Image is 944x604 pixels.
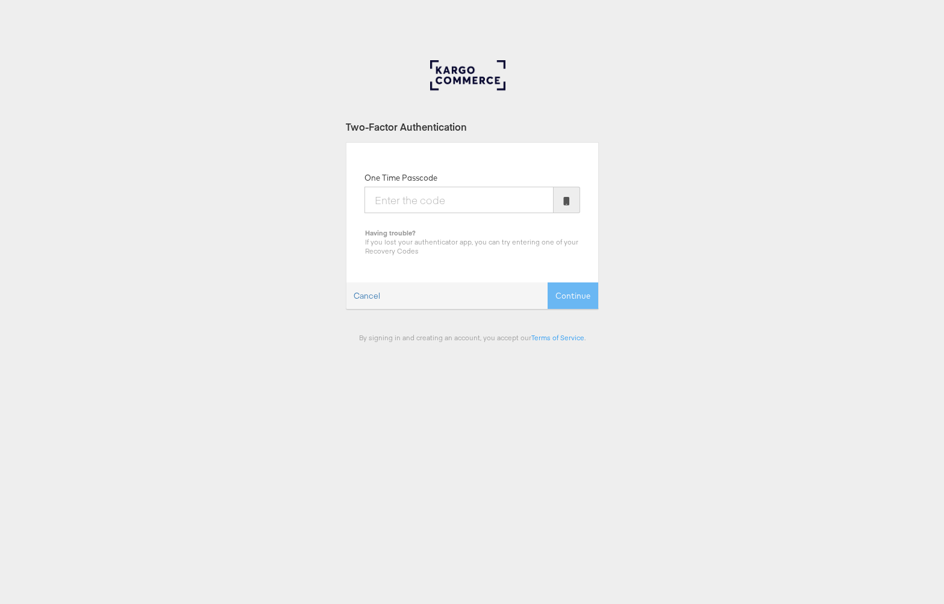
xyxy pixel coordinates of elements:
b: Having trouble? [365,228,416,237]
input: Enter the code [364,187,554,213]
span: If you lost your authenticator app, you can try entering one of your Recovery Codes [365,237,578,255]
div: By signing in and creating an account, you accept our . [346,333,599,342]
a: Terms of Service [531,333,584,342]
label: One Time Passcode [364,172,437,184]
div: Two-Factor Authentication [346,120,599,134]
a: Cancel [346,283,387,309]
